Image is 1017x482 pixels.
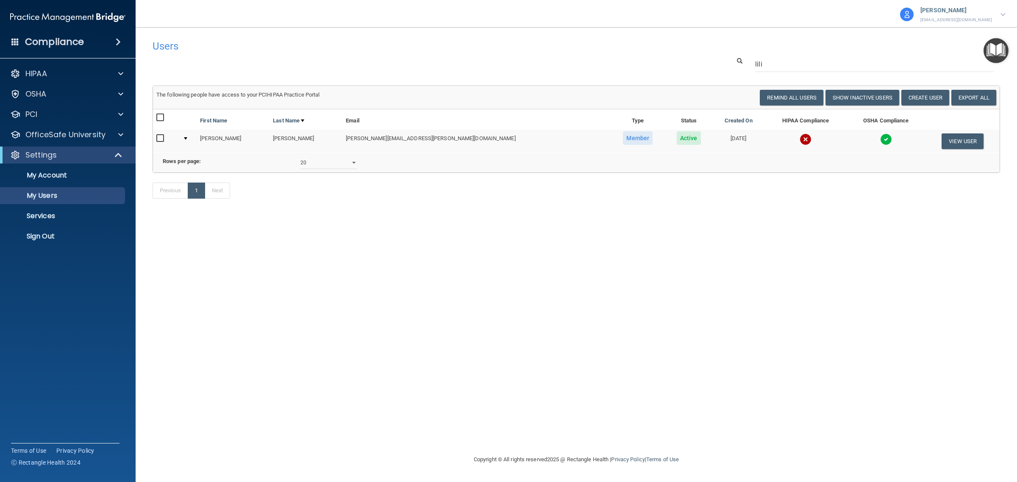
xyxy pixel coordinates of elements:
a: Last Name [273,116,304,126]
span: Ⓒ Rectangle Health 2024 [11,458,81,467]
a: Settings [10,150,123,160]
a: Previous [153,183,188,199]
span: Active [677,131,701,145]
p: My Account [6,171,121,180]
button: View User [942,133,984,149]
span: The following people have access to your PCIHIPAA Practice Portal [156,91,320,98]
button: Create User [901,90,949,105]
a: 1 [188,183,205,199]
a: Privacy Policy [611,456,645,463]
a: First Name [200,116,227,126]
p: PCI [25,109,37,119]
div: Copyright © All rights reserved 2025 @ Rectangle Health | | [422,446,731,473]
button: Remind All Users [760,90,823,105]
img: avatar.17b06cb7.svg [900,8,914,21]
p: OSHA [25,89,47,99]
b: Rows per page: [163,158,201,164]
th: Status [665,109,712,130]
td: [PERSON_NAME] [270,130,342,152]
a: OfficeSafe University [10,130,123,140]
p: Settings [25,150,57,160]
td: [DATE] [712,130,764,152]
button: Open Resource Center [984,38,1009,63]
a: HIPAA [10,69,123,79]
a: Terms of Use [646,456,679,463]
a: Export All [951,90,996,105]
h4: Users [153,41,642,52]
th: OSHA Compliance [846,109,925,130]
th: Email [342,109,610,130]
p: My Users [6,191,121,200]
a: Created On [725,116,753,126]
p: Services [6,212,121,220]
th: HIPAA Compliance [765,109,846,130]
h4: Compliance [25,36,84,48]
button: Show Inactive Users [825,90,899,105]
p: HIPAA [25,69,47,79]
p: [EMAIL_ADDRESS][DOMAIN_NAME] [920,16,992,24]
a: Terms of Use [11,446,46,455]
a: OSHA [10,89,123,99]
a: Privacy Policy [56,446,94,455]
p: OfficeSafe University [25,130,106,140]
p: Sign Out [6,232,121,241]
td: [PERSON_NAME][EMAIL_ADDRESS][PERSON_NAME][DOMAIN_NAME] [342,130,610,152]
img: PMB logo [10,9,125,26]
img: cross.ca9f0e7f.svg [800,133,811,145]
td: [PERSON_NAME] [197,130,270,152]
p: [PERSON_NAME] [920,5,992,16]
img: arrow-down.227dba2b.svg [1000,13,1006,16]
input: Search [755,56,994,72]
span: Member [623,131,653,145]
img: tick.e7d51cea.svg [880,133,892,145]
a: Next [205,183,230,199]
th: Type [610,109,665,130]
a: PCI [10,109,123,119]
